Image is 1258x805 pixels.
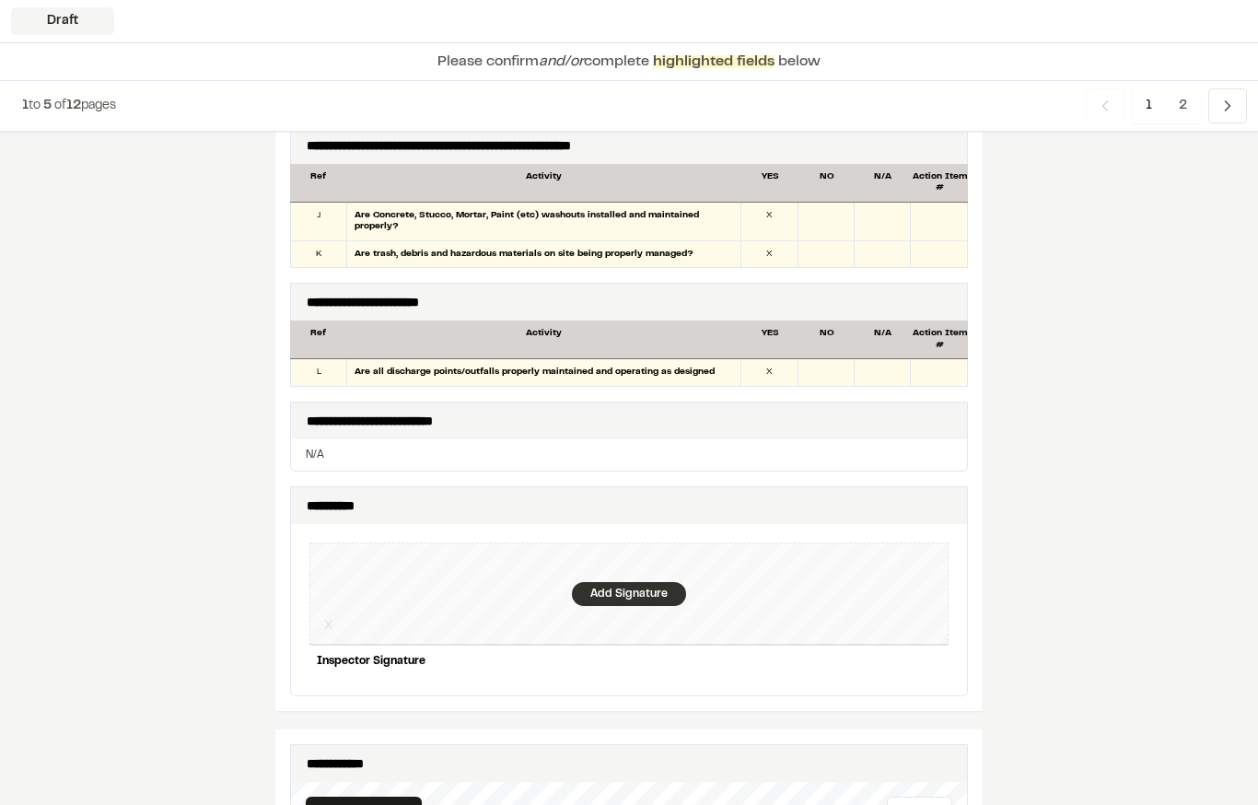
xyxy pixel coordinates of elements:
[1165,88,1201,123] span: 2
[912,171,968,194] div: Action Item #
[437,51,821,73] p: Please confirm complete below
[572,582,686,606] div: Add Signature
[1086,88,1247,123] nav: Navigation
[290,328,346,351] div: Ref
[291,359,347,386] div: L
[912,328,968,351] div: Action Item #
[346,171,741,194] div: Activity
[291,203,347,240] div: J
[798,171,855,194] div: NO
[22,100,29,111] span: 1
[290,171,346,194] div: Ref
[306,447,952,463] p: N/A
[1132,88,1166,123] span: 1
[539,55,584,68] span: and/or
[855,328,911,351] div: N/A
[653,55,775,68] span: highlighted fields
[741,241,798,268] div: X
[741,359,798,386] div: X
[11,7,114,35] div: Draft
[347,203,741,240] div: Are Concrete, Stucco, Mortar, Paint (etc) washouts installed and maintained properly?
[742,171,798,194] div: YES
[855,171,911,194] div: N/A
[741,203,798,240] div: X
[22,96,116,116] p: to of pages
[742,328,798,351] div: YES
[798,328,855,351] div: NO
[346,328,741,351] div: Activity
[347,241,741,268] div: Are trash, debris and hazardous materials on site being properly managed?
[66,100,81,111] span: 12
[291,241,347,268] div: K
[347,359,741,386] div: Are all discharge points/outfalls properly maintained and operating as designed
[43,100,52,111] span: 5
[309,646,949,677] div: Inspector Signature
